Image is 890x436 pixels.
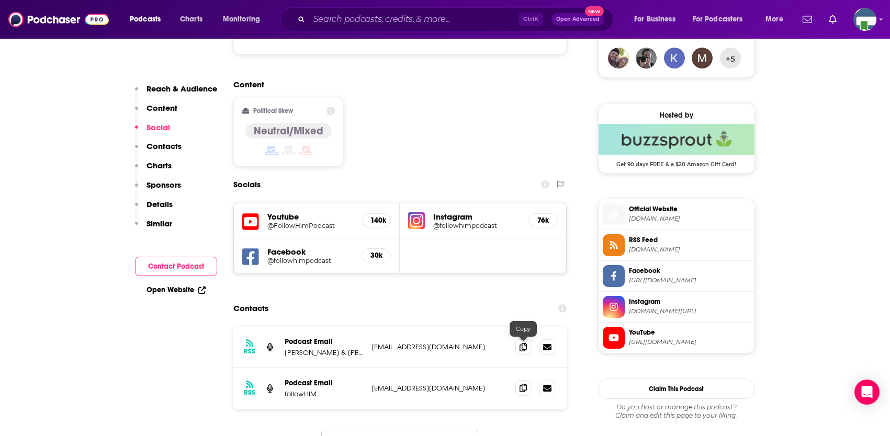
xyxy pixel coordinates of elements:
span: New [585,6,604,16]
img: michaelschwarzwalder999 [692,48,713,68]
a: Open Website [147,285,206,294]
p: Social [147,122,170,132]
p: Charts [147,160,172,170]
a: Official Website[DOMAIN_NAME] [603,203,750,225]
img: Podchaser - Follow, Share and Rate Podcasts [8,9,109,29]
h5: 76k [537,216,549,225]
button: open menu [216,11,274,28]
div: Hosted by [599,111,754,120]
h5: 30k [370,251,382,260]
p: Details [147,199,173,209]
img: iconImage [408,212,425,229]
div: Open Intercom Messenger [854,380,880,405]
span: Get 90 days FREE & a $20 Amazon Gift Card! [599,155,754,168]
input: Search podcasts, credits, & more... [309,11,519,28]
button: Claim This Podcast [598,378,755,399]
button: +5 [720,48,741,68]
button: Show profile menu [853,8,876,31]
img: heidizipperian [636,48,657,68]
span: Logged in as KCMedia [853,8,876,31]
button: Similar [135,219,172,238]
span: Charts [180,12,202,27]
p: [PERSON_NAME] & [PERSON_NAME] [285,348,363,357]
a: Instagram[DOMAIN_NAME][URL] [603,296,750,318]
h2: Socials [233,175,261,194]
span: instagram.com/followhimpodcast [629,307,750,315]
h5: Youtube [267,212,354,222]
div: Claim and edit this page to your liking. [598,403,755,420]
button: Open AdvancedNew [551,13,604,26]
span: feeds.buzzsprout.com [629,246,750,254]
p: [EMAIL_ADDRESS][DOMAIN_NAME] [371,342,508,351]
a: Show notifications dropdown [825,10,841,28]
button: Charts [135,160,172,180]
a: YouTube[URL][DOMAIN_NAME] [603,327,750,349]
p: followHIM [285,389,363,398]
button: open menu [758,11,796,28]
button: Details [135,199,173,219]
button: Contact Podcast [135,257,217,276]
a: @followhimpodcast [267,257,354,265]
button: open menu [686,11,758,28]
span: For Business [634,12,675,27]
p: Content [147,103,177,113]
button: Content [135,103,177,122]
span: Facebook [629,266,750,276]
p: Podcast Email [285,378,363,387]
button: open menu [627,11,689,28]
span: Open Advanced [556,17,600,22]
a: Show notifications dropdown [798,10,816,28]
button: Reach & Audience [135,84,217,103]
a: @followhimpodcast [433,222,520,230]
a: Charts [173,11,209,28]
h4: Neutral/Mixed [254,124,323,137]
img: Buzzsprout Deal: Get 90 days FREE & a $20 Amazon Gift Card! [599,124,754,155]
p: Reach & Audience [147,84,217,94]
p: Similar [147,219,172,228]
span: https://www.facebook.com/followhimpodcast [629,277,750,284]
h3: RSS [244,347,255,355]
span: RSS Feed [629,235,750,245]
span: followhim.co [629,215,750,223]
button: Contacts [135,141,182,160]
span: https://www.youtube.com/@FollowHimPodcast [629,338,750,346]
p: Contacts [147,141,182,151]
h5: 140k [370,216,382,225]
h5: Facebook [267,247,354,257]
img: jamesm90 [608,48,629,68]
h2: Political Skew [253,107,293,114]
span: YouTube [629,328,750,337]
a: Facebook[URL][DOMAIN_NAME] [603,265,750,287]
h2: Content [233,79,559,89]
h2: Contacts [233,299,268,318]
a: @FollowHimPodcast [267,222,354,230]
span: Do you host or manage this podcast? [598,403,755,411]
div: Search podcasts, credits, & more... [290,7,623,31]
a: RSS Feed[DOMAIN_NAME] [603,234,750,256]
span: Podcasts [130,12,161,27]
div: Copy [510,321,537,337]
span: Monitoring [223,12,260,27]
button: open menu [122,11,174,28]
span: Ctrl K [519,13,543,26]
img: User Profile [853,8,876,31]
span: For Podcasters [693,12,743,27]
span: Instagram [629,297,750,306]
img: kikipawloski [664,48,685,68]
h5: Instagram [433,212,520,222]
a: Buzzsprout Deal: Get 90 days FREE & a $20 Amazon Gift Card! [599,124,754,167]
p: Podcast Email [285,337,363,346]
span: Official Website [629,204,750,214]
span: More [765,12,783,27]
h3: RSS [244,388,255,397]
button: Social [135,122,170,142]
p: Sponsors [147,180,181,190]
